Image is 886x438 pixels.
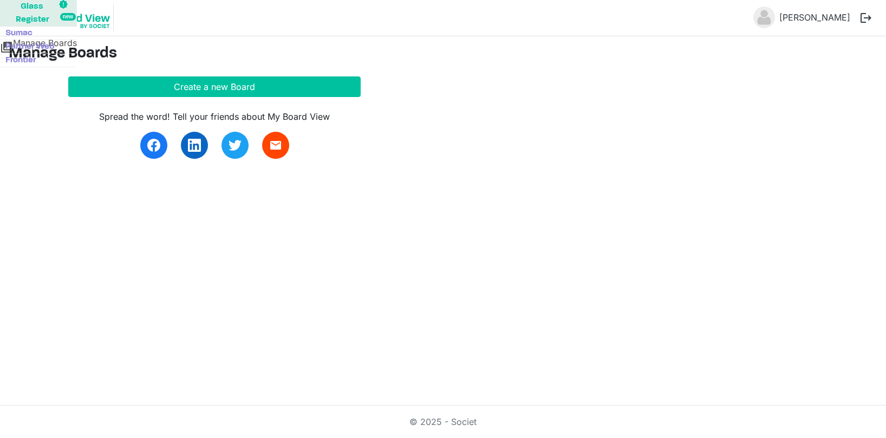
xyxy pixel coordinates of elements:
[147,139,160,152] img: facebook.svg
[9,45,877,63] h3: Manage Boards
[188,139,201,152] img: linkedin.svg
[855,7,877,29] button: logout
[60,13,76,21] div: new
[262,132,289,159] a: email
[753,7,775,28] img: no-profile-picture.svg
[68,76,361,97] button: Create a new Board
[229,139,242,152] img: twitter.svg
[409,416,477,427] a: © 2025 - Societ
[269,139,282,152] span: email
[68,110,361,123] div: Spread the word! Tell your friends about My Board View
[775,7,855,28] a: [PERSON_NAME]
